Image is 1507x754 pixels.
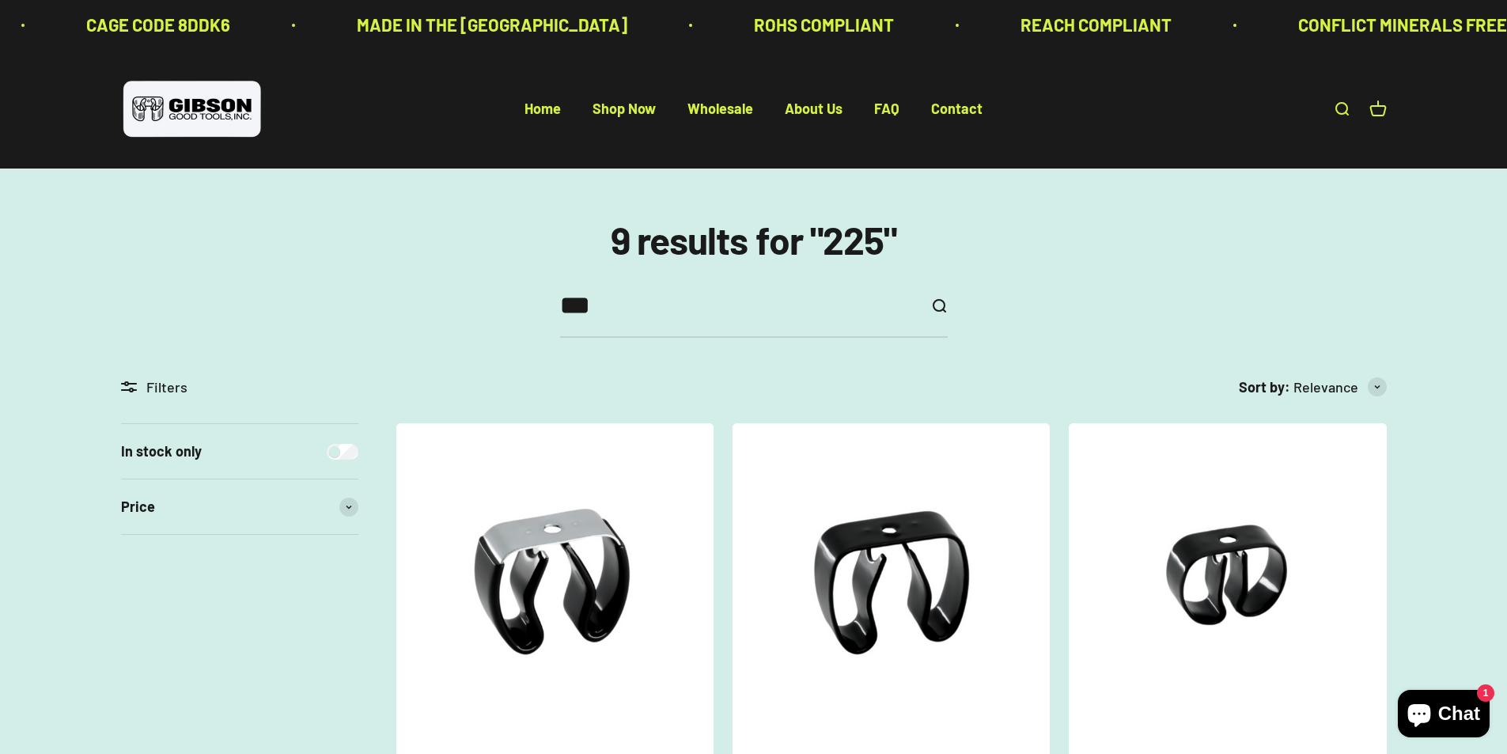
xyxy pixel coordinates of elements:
[1293,376,1358,399] span: Relevance
[687,100,753,118] a: Wholesale
[85,11,229,39] p: CAGE CODE 8DDK6
[785,100,842,118] a: About Us
[1019,11,1170,39] p: REACH COMPLIANT
[560,286,918,326] input: Search
[874,100,899,118] a: FAQ
[1297,11,1505,39] p: CONFLICT MINERALS FREE
[121,479,358,534] summary: Price
[752,11,892,39] p: ROHS COMPLIANT
[1393,690,1494,741] inbox-online-store-chat: Shopify online store chat
[121,376,358,399] div: Filters
[524,100,561,118] a: Home
[355,11,626,39] p: MADE IN THE [GEOGRAPHIC_DATA]
[1293,376,1387,399] button: Relevance
[121,219,1387,261] h1: 9 results for "225"
[1239,376,1290,399] span: Sort by:
[121,440,202,463] label: In stock only
[931,100,983,118] a: Contact
[593,100,656,118] a: Shop Now
[121,495,155,518] span: Price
